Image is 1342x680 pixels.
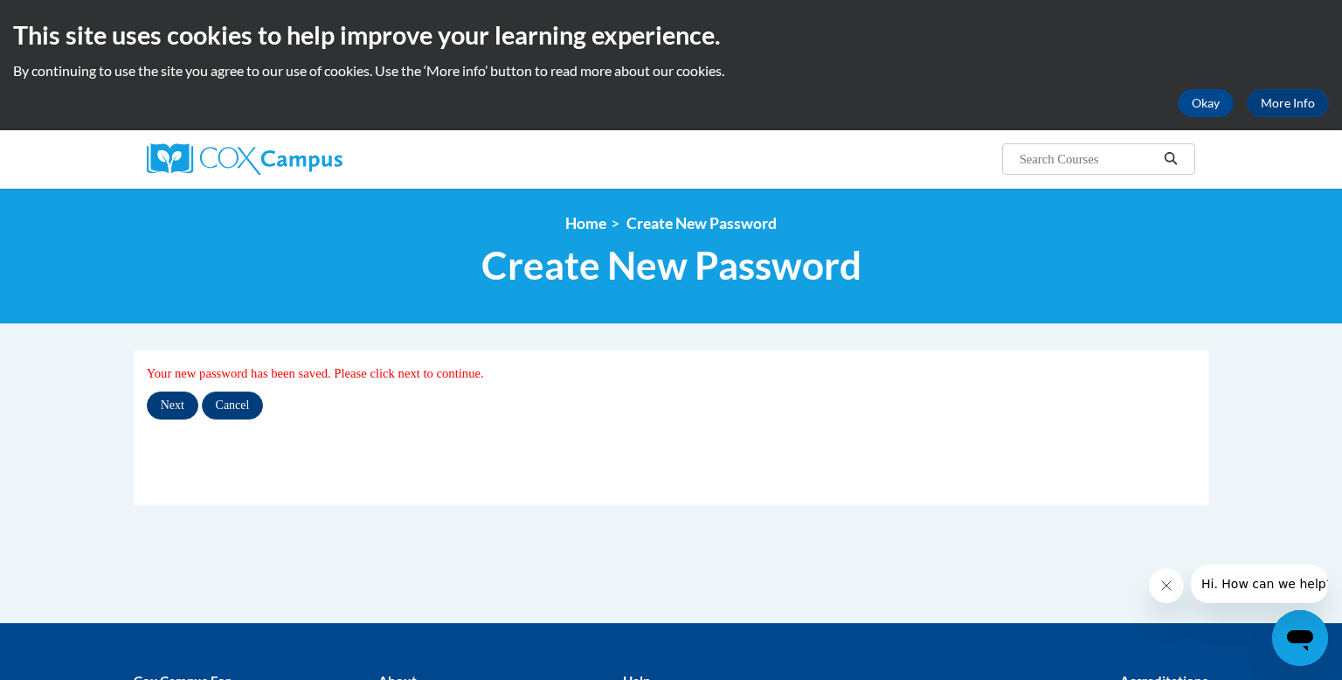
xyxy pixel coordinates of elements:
[565,214,606,232] a: Home
[10,12,142,26] span: Hi. How can we help?
[1149,568,1184,603] iframe: Close message
[1158,149,1184,170] button: Search
[1178,89,1234,117] button: Okay
[626,214,777,232] span: Create New Password
[202,392,264,420] input: Cancel
[1018,149,1158,170] input: Search Courses
[147,392,198,420] input: Next
[147,143,479,175] a: Cox Campus
[481,242,861,288] span: Create New Password
[147,143,342,175] img: Cox Campus
[13,61,1329,80] p: By continuing to use the site you agree to our use of cookies. Use the ‘More info’ button to read...
[1247,89,1329,117] a: More Info
[1272,610,1328,666] iframe: Button to launch messaging window
[1191,565,1328,603] iframe: Message from company
[147,366,484,380] span: Your new password has been saved. Please click next to continue.
[13,17,1329,52] h2: This site uses cookies to help improve your learning experience.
